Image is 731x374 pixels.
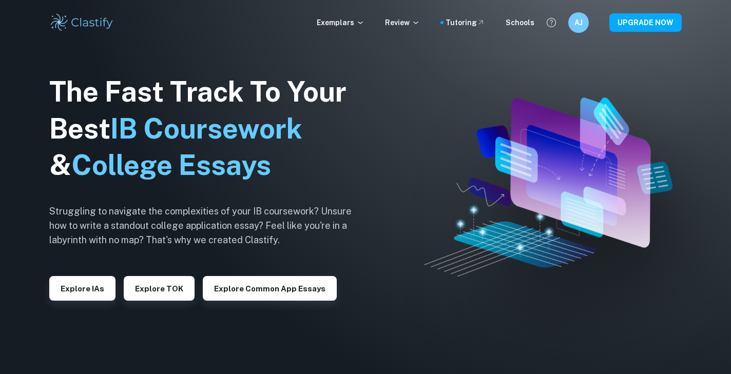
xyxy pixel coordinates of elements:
[568,12,589,33] button: AJ
[446,17,485,28] a: Tutoring
[49,12,114,33] img: Clastify logo
[203,276,337,301] button: Explore Common App essays
[124,283,195,293] a: Explore TOK
[49,283,116,293] a: Explore IAs
[110,112,302,145] span: IB Coursework
[49,276,116,301] button: Explore IAs
[609,13,682,32] button: UPGRADE NOW
[124,276,195,301] button: Explore TOK
[424,97,672,277] img: Clastify hero
[317,17,364,28] p: Exemplars
[49,204,368,247] h6: Struggling to navigate the complexities of your IB coursework? Unsure how to write a standout col...
[506,17,534,28] a: Schools
[49,73,368,184] h1: The Fast Track To Your Best &
[385,17,420,28] p: Review
[573,17,585,28] h6: AJ
[203,283,337,293] a: Explore Common App essays
[71,149,271,181] span: College Essays
[543,14,560,31] button: Help and Feedback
